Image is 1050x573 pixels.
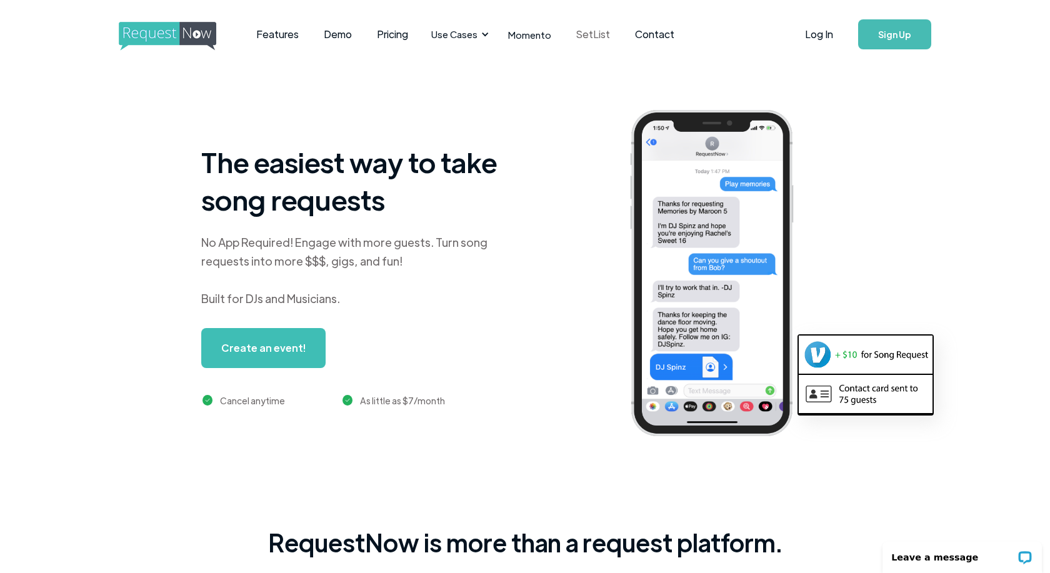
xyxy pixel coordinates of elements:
img: contact card example [799,375,932,412]
a: Sign Up [858,19,931,49]
a: Create an event! [201,328,326,368]
iframe: LiveChat chat widget [874,534,1050,573]
a: Momento [496,16,564,53]
div: No App Required! Engage with more guests. Turn song requests into more $$$, gigs, and fun! Built ... [201,233,514,308]
a: SetList [564,15,622,54]
a: Log In [792,12,846,56]
div: Use Cases [431,27,477,41]
img: green checkmark [342,395,353,406]
div: Use Cases [424,15,492,54]
a: Features [244,15,311,54]
img: green checkmark [202,395,213,406]
img: iphone screenshot [616,101,827,449]
a: Pricing [364,15,421,54]
div: As little as $7/month [360,393,445,408]
h1: The easiest way to take song requests [201,143,514,218]
img: requestnow logo [119,22,239,51]
a: home [119,22,212,47]
a: Demo [311,15,364,54]
img: venmo screenshot [799,336,932,373]
a: Contact [622,15,687,54]
div: Cancel anytime [220,393,285,408]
